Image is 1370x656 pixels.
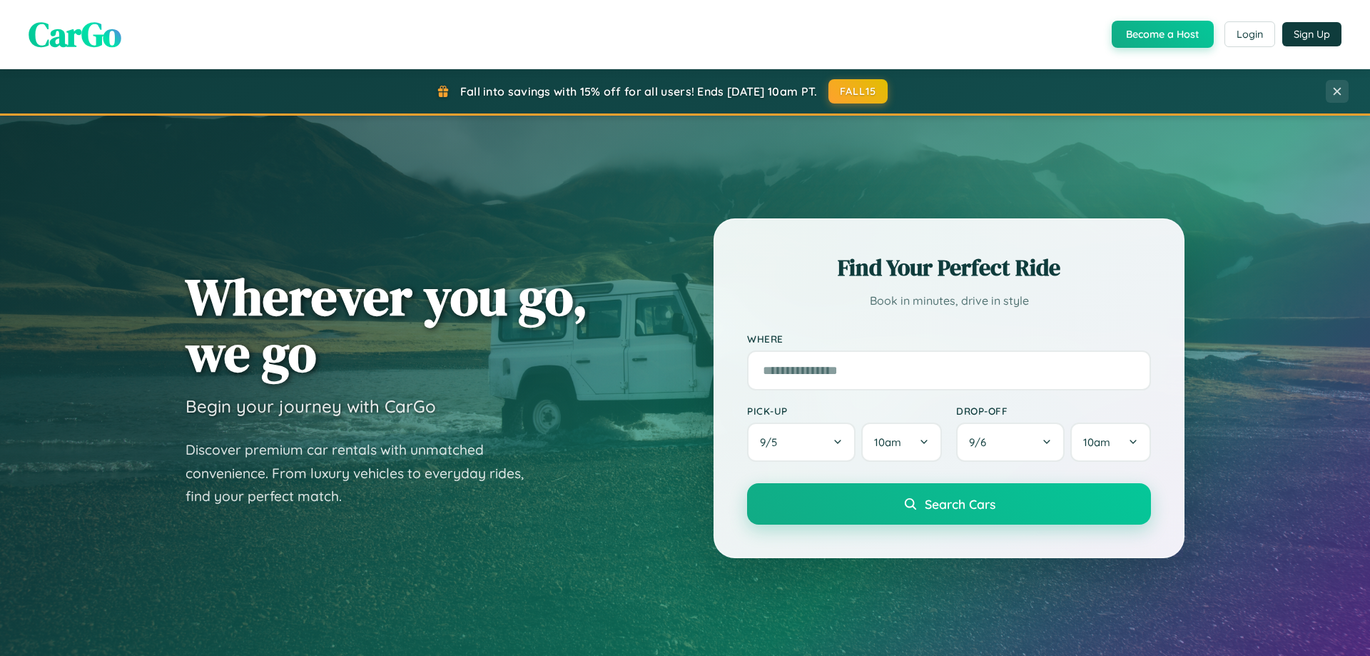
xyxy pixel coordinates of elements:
[969,435,993,449] span: 9 / 6
[747,483,1151,525] button: Search Cars
[29,11,121,58] span: CarGo
[186,268,588,381] h1: Wherever you go, we go
[925,496,995,512] span: Search Cars
[186,395,436,417] h3: Begin your journey with CarGo
[747,333,1151,345] label: Where
[1070,423,1151,462] button: 10am
[1083,435,1110,449] span: 10am
[747,291,1151,311] p: Book in minutes, drive in style
[828,79,888,104] button: FALL15
[1224,21,1275,47] button: Login
[956,405,1151,417] label: Drop-off
[747,423,856,462] button: 9/5
[861,423,942,462] button: 10am
[874,435,901,449] span: 10am
[747,405,942,417] label: Pick-up
[956,423,1065,462] button: 9/6
[747,252,1151,283] h2: Find Your Perfect Ride
[760,435,784,449] span: 9 / 5
[460,84,818,99] span: Fall into savings with 15% off for all users! Ends [DATE] 10am PT.
[186,438,542,508] p: Discover premium car rentals with unmatched convenience. From luxury vehicles to everyday rides, ...
[1112,21,1214,48] button: Become a Host
[1282,22,1341,46] button: Sign Up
